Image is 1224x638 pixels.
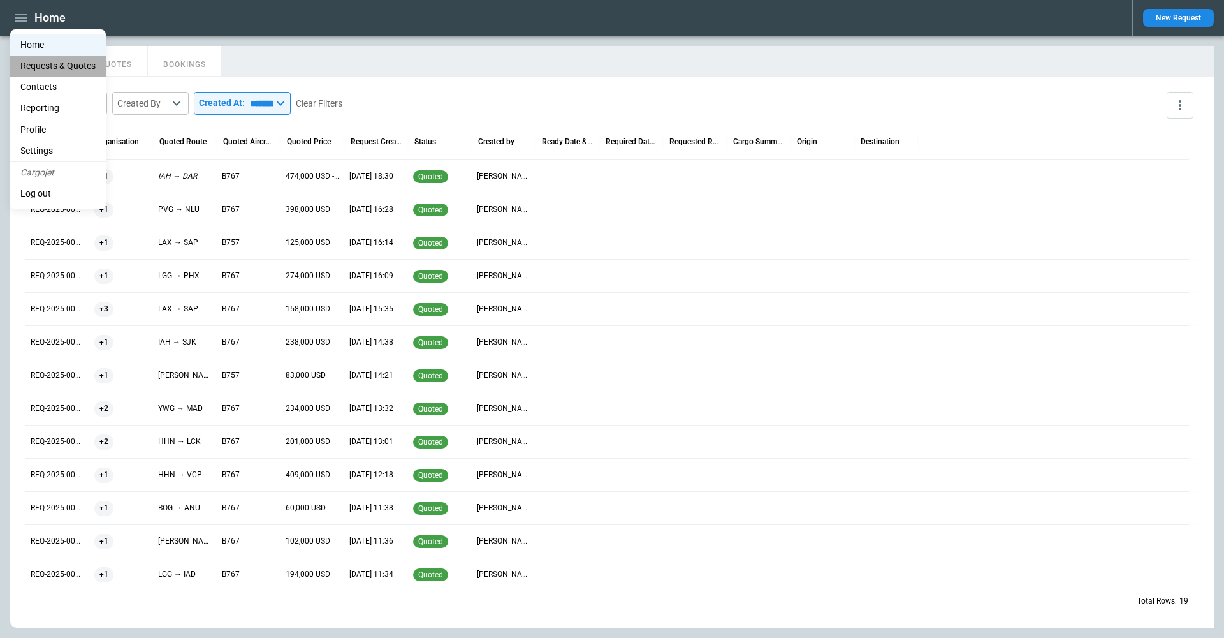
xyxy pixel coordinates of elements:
li: Cargojet [10,162,106,183]
a: Reporting [10,98,106,119]
a: Requests & Quotes [10,56,106,77]
li: Log out [10,183,106,204]
a: Profile [10,119,106,140]
a: Contacts [10,77,106,98]
a: Settings [10,140,106,161]
a: Home [10,34,106,56]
